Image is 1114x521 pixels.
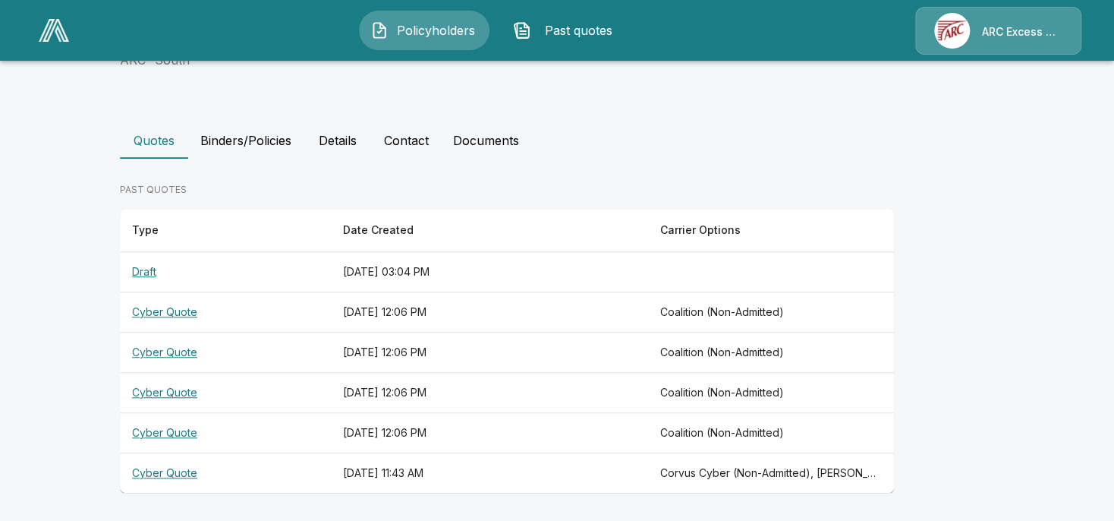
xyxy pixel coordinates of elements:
th: [DATE] 03:04 PM [331,252,647,292]
th: [DATE] 12:06 PM [331,333,647,373]
button: Details [304,122,372,159]
img: AA Logo [39,19,69,42]
th: Corvus Cyber (Non-Admitted), Beazley, Cowbell (Non-Admitted), Tokio Marine TMHCC (Non-Admitted), ... [647,453,894,494]
span: Past quotes [537,21,621,39]
div: policyholder tabs [120,122,994,159]
img: Past quotes Icon [513,21,531,39]
th: Cyber Quote [120,413,331,453]
button: Binders/Policies [188,122,304,159]
th: [DATE] 12:06 PM [331,373,647,413]
button: Contact [372,122,441,159]
th: [DATE] 12:06 PM [331,413,647,453]
table: responsive table [120,209,894,493]
p: PAST QUOTES [120,183,894,197]
p: ARC Excess & Surplus [982,24,1062,39]
img: Policyholders Icon [370,21,389,39]
span: Policyholders [395,21,478,39]
th: Date Created [331,209,647,252]
button: Past quotes IconPast quotes [502,11,632,50]
th: Type [120,209,331,252]
th: [DATE] 11:43 AM [331,453,647,494]
th: Cyber Quote [120,333,331,373]
th: Cyber Quote [120,373,331,413]
th: [DATE] 12:06 PM [331,292,647,333]
th: Draft [120,252,331,292]
th: Coalition (Non-Admitted) [647,292,894,333]
th: Coalition (Non-Admitted) [647,373,894,413]
th: Coalition (Non-Admitted) [647,413,894,453]
button: Quotes [120,122,188,159]
button: Documents [441,122,531,159]
button: Policyholders IconPolicyholders [359,11,489,50]
th: Carrier Options [647,209,894,252]
th: Coalition (Non-Admitted) [647,333,894,373]
th: Cyber Quote [120,292,331,333]
th: Cyber Quote [120,453,331,494]
img: Agency Icon [934,13,970,49]
a: Agency IconARC Excess & Surplus [915,7,1081,55]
